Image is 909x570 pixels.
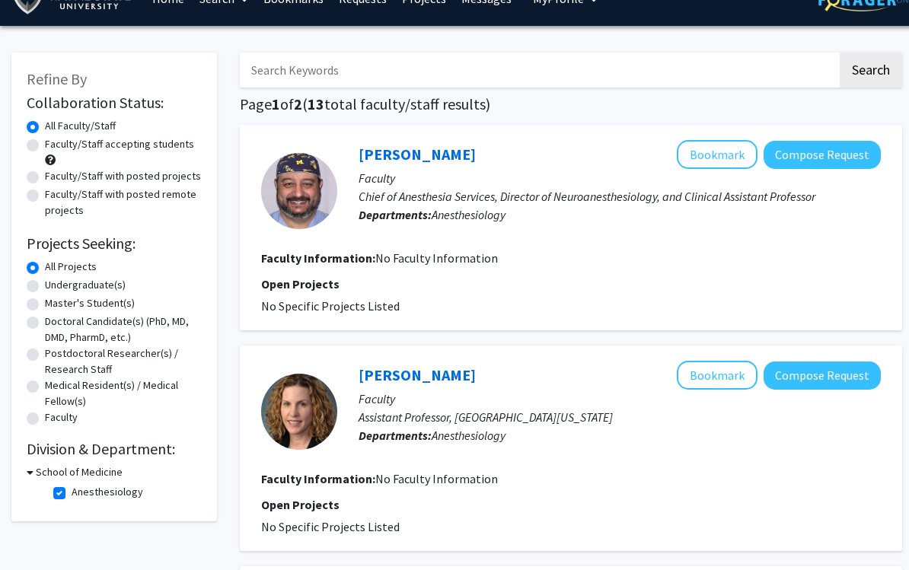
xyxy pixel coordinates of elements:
[45,346,202,377] label: Postdoctoral Researcher(s) / Research Staff
[27,440,202,458] h2: Division & Department:
[45,168,201,184] label: Faculty/Staff with posted projects
[261,275,881,293] p: Open Projects
[375,471,498,486] span: No Faculty Information
[432,207,506,222] span: Anesthesiology
[840,53,902,88] button: Search
[359,428,432,443] b: Departments:
[294,94,302,113] span: 2
[261,250,375,266] b: Faculty Information:
[45,136,194,152] label: Faculty/Staff accepting students
[11,502,65,559] iframe: Chat
[240,53,837,88] input: Search Keywords
[272,94,280,113] span: 1
[45,277,126,293] label: Undergraduate(s)
[359,390,881,408] p: Faculty
[261,298,400,314] span: No Specific Projects Listed
[359,187,881,205] p: Chief of Anesthesia Services, Director of Neuroanesthesiology, and Clinical Assistant Professor
[45,259,97,275] label: All Projects
[45,118,116,134] label: All Faculty/Staff
[45,295,135,311] label: Master's Student(s)
[240,95,902,113] h1: Page of ( total faculty/staff results)
[27,234,202,253] h2: Projects Seeking:
[45,186,202,218] label: Faculty/Staff with posted remote projects
[36,464,123,480] h3: School of Medicine
[375,250,498,266] span: No Faculty Information
[308,94,324,113] span: 13
[72,484,143,500] label: Anesthesiology
[359,365,476,384] a: [PERSON_NAME]
[359,169,881,187] p: Faculty
[45,377,202,409] label: Medical Resident(s) / Medical Fellow(s)
[27,69,87,88] span: Refine By
[45,314,202,346] label: Doctoral Candidate(s) (PhD, MD, DMD, PharmD, etc.)
[432,428,506,443] span: Anesthesiology
[27,94,202,112] h2: Collaboration Status:
[359,408,881,426] p: Assistant Professor, [GEOGRAPHIC_DATA][US_STATE]
[764,141,881,169] button: Compose Request to Joffer Hakim
[261,495,881,514] p: Open Projects
[677,140,757,169] button: Add Joffer Hakim to Bookmarks
[45,409,78,425] label: Faculty
[261,471,375,486] b: Faculty Information:
[261,519,400,534] span: No Specific Projects Listed
[359,145,476,164] a: [PERSON_NAME]
[764,361,881,390] button: Compose Request to Sharon Kemper
[677,361,757,390] button: Add Sharon Kemper to Bookmarks
[359,207,432,222] b: Departments:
